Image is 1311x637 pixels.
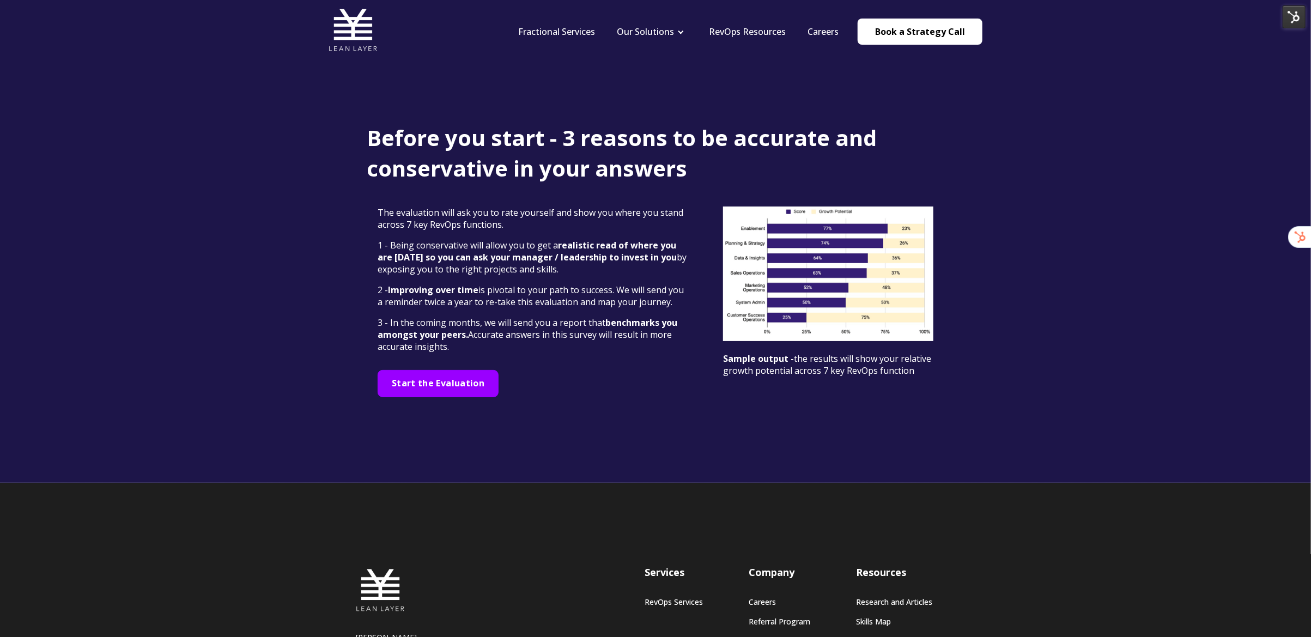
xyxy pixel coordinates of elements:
[378,317,677,341] strong: benchmarks you amongst your peers.
[856,566,932,579] h3: Resources
[378,239,677,263] strong: realistic read of where you are [DATE] so you can ask your manager / leadership to invest in you
[749,566,810,579] h3: Company
[507,26,849,38] div: Navigation Menu
[518,26,595,38] a: Fractional Services
[378,317,677,353] span: 3 - In the coming months, we will send you a report that Accurate answers in this survey will res...
[356,566,405,615] img: Lean Layer
[392,379,484,389] a: Start the Evaluation
[723,207,933,341] img: Screenshot 2023-04-05 at 1.36.12 PM
[749,597,810,606] a: Careers
[378,207,683,230] span: The evaluation will ask you to rate yourself and show you where you stand across 7 key RevOps fun...
[645,597,703,606] a: RevOps Services
[856,597,932,606] a: Research and Articles
[856,617,932,626] a: Skills Map
[808,26,839,38] a: Careers
[723,353,931,377] span: the results will show your relative growth potential across 7 key RevOps function
[617,26,674,38] a: Our Solutions
[388,284,478,296] strong: Improving over time
[367,123,877,183] span: Before you start - 3 reasons to be accurate and conservative in your answers
[858,19,982,45] a: Book a Strategy Call
[378,239,687,275] span: 1 - Being conservative will allow you to get a by exposing you to the right projects and skills.
[749,617,810,626] a: Referral Program
[378,284,684,308] span: 2 - is pivotal to your path to success. We will send you a reminder twice a year to re-take this ...
[723,353,794,365] strong: Sample output -
[1283,5,1306,28] img: HubSpot Tools Menu Toggle
[709,26,786,38] a: RevOps Resources
[392,377,484,389] span: Start the Evaluation
[645,566,703,579] h3: Services
[329,5,378,54] img: Lean Layer Logo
